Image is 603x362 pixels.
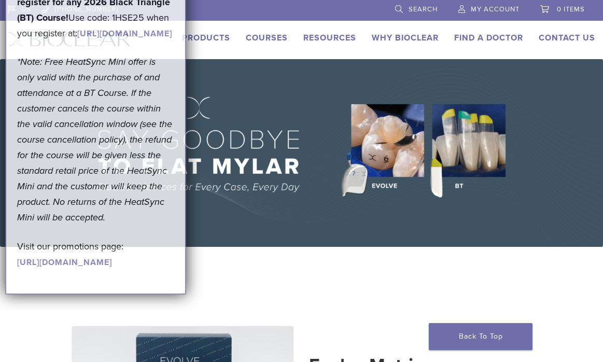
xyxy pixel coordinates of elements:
[17,257,112,268] a: [URL][DOMAIN_NAME]
[77,29,172,39] a: [URL][DOMAIN_NAME]
[246,33,288,43] a: Courses
[17,239,174,270] p: Visit our promotions page:
[409,5,438,13] span: Search
[539,33,595,43] a: Contact Us
[372,33,439,43] a: Why Bioclear
[471,5,520,13] span: My Account
[182,33,230,43] a: Products
[303,33,356,43] a: Resources
[557,5,585,13] span: 0 items
[454,33,523,43] a: Find A Doctor
[429,323,532,350] a: Back To Top
[17,56,172,223] em: *Note: Free HeatSync Mini offer is only valid with the purchase of and attendance at a BT Course....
